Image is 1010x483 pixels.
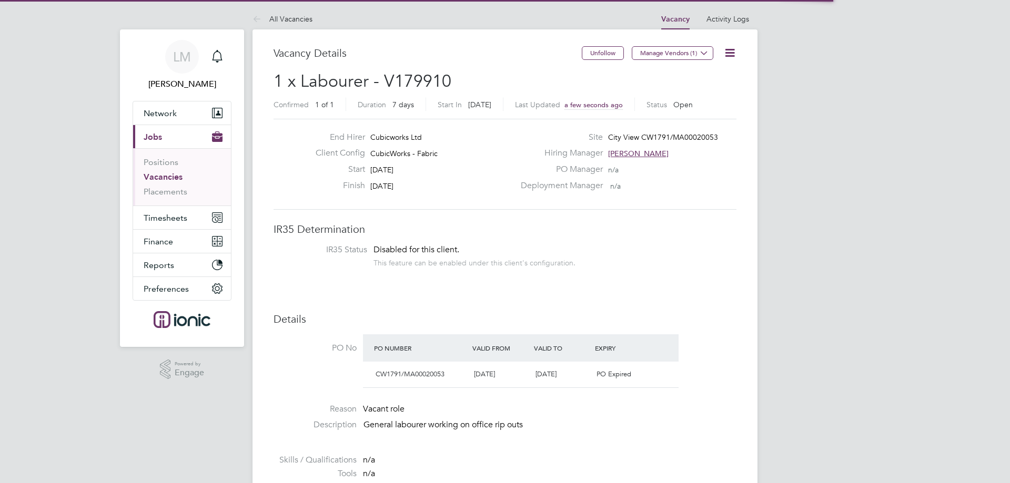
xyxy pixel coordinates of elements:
label: Hiring Manager [514,148,603,159]
span: 1 x Labourer - V179910 [274,71,451,91]
label: Duration [358,100,386,109]
span: Disabled for this client. [373,244,459,255]
span: Laura Moody [133,78,231,90]
h3: IR35 Determination [274,222,736,236]
span: n/a [610,181,621,191]
span: PO Expired [597,369,631,378]
a: Activity Logs [706,14,749,24]
label: Tools [274,468,357,479]
label: End Hirer [307,132,365,143]
a: Vacancy [661,15,690,24]
label: Skills / Qualifications [274,455,357,466]
span: a few seconds ago [564,100,623,109]
div: Valid To [531,338,593,357]
span: Engage [175,368,204,377]
span: [DATE] [474,369,495,378]
a: Powered byEngage [160,359,205,379]
label: Start [307,164,365,175]
label: Description [274,419,357,430]
a: All Vacancies [252,14,312,24]
label: PO No [274,343,357,354]
a: Positions [144,157,178,167]
button: Timesheets [133,206,231,229]
label: Confirmed [274,100,309,109]
div: PO Number [371,338,470,357]
button: Reports [133,253,231,276]
span: n/a [363,468,375,479]
button: Unfollow [582,46,624,60]
div: Expiry [592,338,654,357]
div: Valid From [470,338,531,357]
span: [DATE] [468,100,491,109]
span: n/a [363,455,375,465]
h3: Details [274,312,736,326]
span: LM [173,50,191,64]
label: Finish [307,180,365,191]
span: Finance [144,237,173,246]
span: Network [144,108,177,118]
a: LM[PERSON_NAME] [133,40,231,90]
label: Client Config [307,148,365,159]
a: Vacancies [144,172,183,182]
span: Open [673,100,693,109]
a: Go to home page [133,311,231,328]
button: Manage Vendors (1) [632,46,713,60]
span: CW1791/MA00020053 [376,369,445,378]
div: Jobs [133,148,231,205]
p: General labourer working on office rip outs [363,419,736,430]
span: Vacant role [363,404,405,414]
button: Jobs [133,125,231,148]
span: Powered by [175,359,204,368]
span: Reports [144,260,174,270]
label: Status [647,100,667,109]
span: Timesheets [144,213,187,223]
button: Preferences [133,277,231,300]
span: Jobs [144,132,162,142]
label: Reason [274,404,357,415]
button: Finance [133,230,231,253]
label: Last Updated [515,100,560,109]
span: [DATE] [536,369,557,378]
div: This feature can be enabled under this client's configuration. [373,255,575,268]
span: Cubicworks Ltd [370,132,422,142]
span: CubicWorks - Fabric [370,149,438,158]
span: n/a [608,165,619,174]
label: Site [514,132,603,143]
h3: Vacancy Details [274,46,582,60]
label: PO Manager [514,164,603,175]
button: Network [133,101,231,125]
label: Start In [438,100,462,109]
img: ionic-logo-retina.png [154,311,210,328]
span: [PERSON_NAME] [608,149,669,158]
nav: Main navigation [120,29,244,347]
span: Preferences [144,284,189,294]
span: 7 days [392,100,414,109]
span: [DATE] [370,165,393,174]
span: 1 of 1 [315,100,334,109]
span: [DATE] [370,181,393,191]
span: City View CW1791/MA00020053 [608,132,718,142]
label: Deployment Manager [514,180,603,191]
a: Placements [144,187,187,197]
label: IR35 Status [284,244,367,255]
